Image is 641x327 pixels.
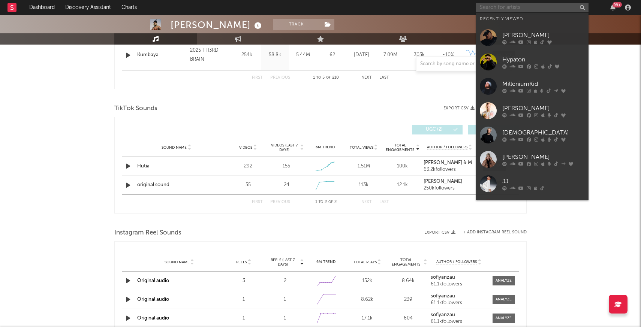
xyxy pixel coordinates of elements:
div: 1 2 2 [305,198,346,207]
span: Videos [239,145,252,150]
div: 100k [385,163,420,170]
a: [PERSON_NAME] & Madism & [PERSON_NAME] [424,160,476,166]
div: [PERSON_NAME] [502,104,585,113]
a: MilleniumKid [476,74,589,99]
span: Total Plays [353,260,377,264]
span: Sound Name [165,260,190,264]
strong: [PERSON_NAME] [424,179,462,184]
span: UGC ( 2 ) [417,127,451,132]
div: 2 [266,277,304,285]
button: Previous [270,200,290,204]
button: Last [379,200,389,204]
strong: sofiyanzau [431,312,455,317]
div: 2025 TH3RD BRAIN [190,46,231,64]
a: Hutia [137,163,216,170]
div: 7.09M [378,51,403,59]
a: JJ [476,172,589,196]
div: 1 [225,315,262,322]
strong: sofiyanzau [431,294,455,299]
div: [DATE] [349,51,374,59]
a: Original audio [137,278,169,283]
button: Track [273,19,320,30]
a: VAMERO [476,196,589,220]
span: of [326,76,331,79]
button: Official(0) [468,125,519,134]
div: 99 + [613,2,622,7]
div: ~ 10 % [436,51,461,59]
a: original sound [137,181,216,189]
span: Reels [236,260,247,264]
span: Author / Followers [436,260,477,264]
button: Export CSV [443,106,475,110]
div: 61.1k followers [431,319,487,324]
strong: sofiyanzau [431,275,455,280]
div: 6M Trend [308,145,343,150]
div: 24 [284,181,289,189]
button: Export CSV [424,230,455,235]
div: 303k [407,51,432,59]
strong: [PERSON_NAME] & Madism & [PERSON_NAME] [424,160,530,165]
button: Last [379,76,389,80]
span: of [328,200,333,204]
div: 1 [225,296,262,303]
span: to [316,76,321,79]
a: Kumbaya [137,51,186,59]
div: [PERSON_NAME] [171,19,264,31]
button: First [252,200,263,204]
button: + Add Instagram Reel Sound [463,230,527,234]
div: [PERSON_NAME] [502,152,585,161]
button: + Add TikTok Sound [475,106,527,110]
button: 99+ [610,4,616,10]
div: 1 [266,296,304,303]
div: 239 [390,296,427,303]
div: MilleniumKid [502,79,585,88]
a: [PERSON_NAME] [476,147,589,172]
div: 1.51M [346,163,381,170]
a: [PERSON_NAME] [476,99,589,123]
span: Author / Followers [427,145,467,150]
span: Total Engagements [385,143,415,152]
span: Videos (last 7 days) [269,143,300,152]
span: Reels (last 7 days) [266,258,299,267]
div: 8.64k [390,277,427,285]
span: Total Views [350,145,373,150]
input: Search by song name or URL [416,61,496,67]
div: 155 [283,163,290,170]
div: [DEMOGRAPHIC_DATA] [502,128,585,137]
span: Instagram Reel Sounds [114,228,181,237]
button: Previous [270,76,290,80]
div: 604 [390,315,427,322]
button: First [252,76,263,80]
div: 63.2k followers [424,167,476,172]
div: 58.8k [263,51,287,59]
div: 6M Trend [307,259,345,265]
button: UGC(2) [412,125,463,134]
div: + Add Instagram Reel Sound [455,230,527,234]
div: 1 [266,315,304,322]
div: 12.1k [385,181,420,189]
div: 254k [235,51,259,59]
a: sofiyanzau [431,275,487,280]
span: TikTok Sounds [114,104,157,113]
a: sofiyanzau [431,312,487,318]
div: Hypaton [502,55,585,64]
div: 61.1k followers [431,300,487,306]
div: 55 [231,181,265,189]
div: 17.1k [349,315,386,322]
span: Total Engagements [390,258,423,267]
div: 61.1k followers [431,282,487,287]
button: Next [361,200,372,204]
div: Recently Viewed [480,15,585,24]
a: [PERSON_NAME] [424,179,476,184]
div: 113k [346,181,381,189]
div: 1 5 210 [305,73,346,82]
div: 292 [231,163,265,170]
div: JJ [502,177,585,186]
a: [PERSON_NAME] [476,25,589,50]
a: Original audio [137,297,169,302]
a: sofiyanzau [431,294,487,299]
div: 62 [319,51,345,59]
div: 250k followers [424,186,476,191]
